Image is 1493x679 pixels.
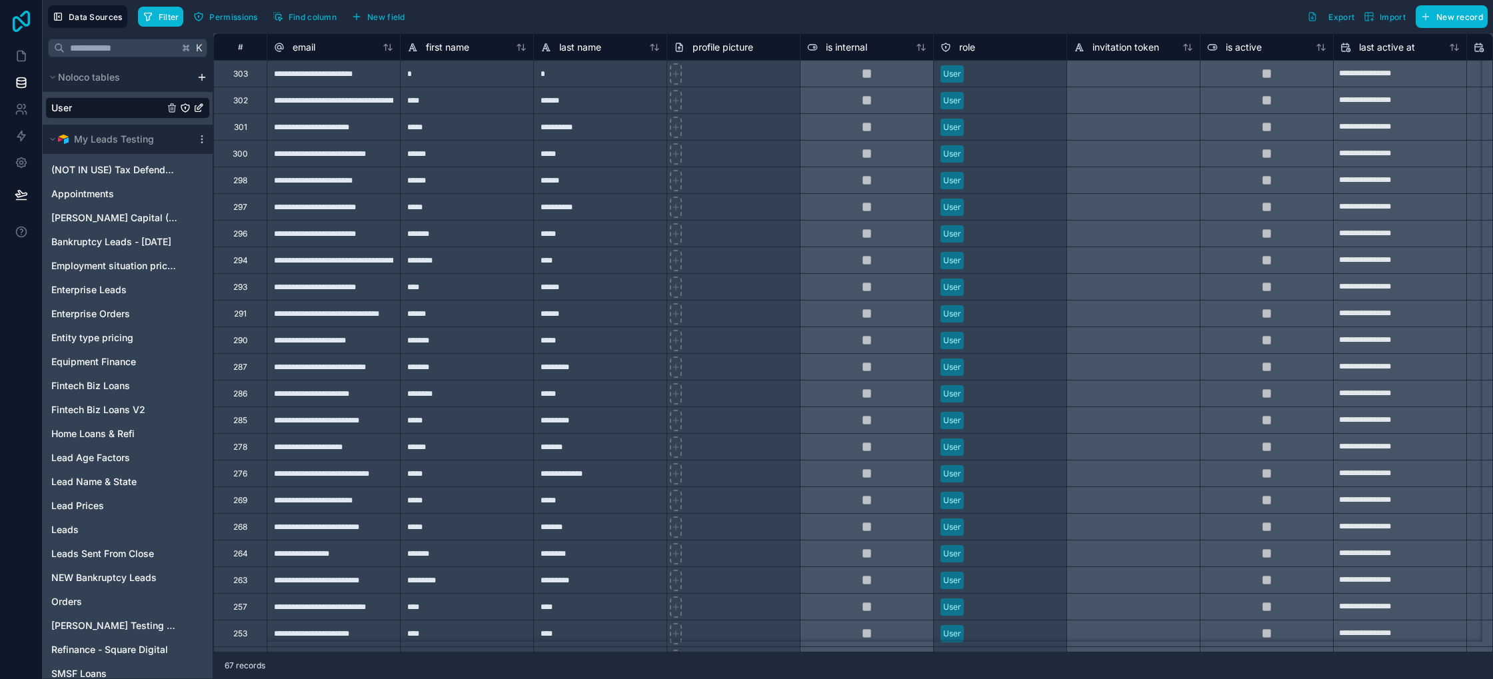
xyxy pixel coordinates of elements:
button: New field [347,7,410,27]
a: New record [1410,5,1488,28]
div: User [943,521,961,533]
div: 298 [233,175,247,186]
div: User [943,441,961,453]
div: 300 [233,149,248,159]
div: User [943,175,961,187]
button: Export [1302,5,1359,28]
div: 285 [233,415,247,426]
button: Data Sources [48,5,127,28]
div: User [943,388,961,400]
div: 290 [233,335,248,346]
div: # [224,42,257,52]
div: User [943,148,961,160]
div: 286 [233,388,247,399]
div: User [943,414,961,426]
div: 269 [233,495,247,506]
div: User [943,361,961,373]
div: User [943,548,961,560]
div: User [943,494,961,506]
span: Filter [159,12,179,22]
button: Find column [268,7,341,27]
span: email [293,41,315,54]
span: Permissions [209,12,257,22]
div: 294 [233,255,248,266]
span: K [195,43,204,53]
div: 291 [234,309,247,319]
span: profile picture [693,41,753,54]
span: New field [367,12,405,22]
div: User [943,95,961,107]
div: 264 [233,548,248,559]
button: Permissions [189,7,262,27]
span: Export [1328,12,1354,22]
span: last name [559,41,601,54]
span: Data Sources [69,12,123,22]
div: 253 [233,628,247,639]
div: 257 [233,602,247,612]
span: New record [1436,12,1483,22]
span: last active at [1359,41,1415,54]
span: first name [426,41,469,54]
div: User [943,601,961,613]
div: 287 [233,362,247,372]
span: Find column [289,12,337,22]
div: User [943,335,961,346]
div: User [943,281,961,293]
div: User [943,628,961,640]
div: User [943,468,961,480]
div: 293 [233,282,247,293]
div: 276 [233,468,247,479]
div: 263 [233,575,247,586]
button: New record [1416,5,1488,28]
div: 278 [233,442,247,452]
div: 297 [233,202,247,213]
span: Import [1380,12,1406,22]
div: 296 [233,229,247,239]
div: User [943,68,961,80]
div: 301 [234,122,247,133]
button: Import [1359,5,1410,28]
div: User [943,255,961,267]
span: 67 records [225,660,265,671]
span: invitation token [1092,41,1159,54]
div: 303 [233,69,248,79]
div: 268 [233,522,247,532]
span: role [959,41,975,54]
span: is internal [826,41,867,54]
div: 302 [233,95,248,106]
div: User [943,121,961,133]
span: is active [1226,41,1262,54]
div: User [943,201,961,213]
a: Permissions [189,7,267,27]
div: User [943,308,961,320]
button: Filter [138,7,184,27]
div: User [943,574,961,586]
div: User [943,228,961,240]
